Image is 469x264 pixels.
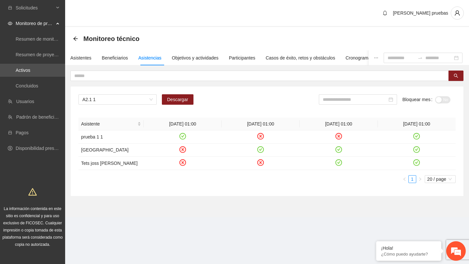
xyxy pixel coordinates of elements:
[73,36,78,42] div: Back
[102,54,128,61] div: Beneficiarios
[16,17,54,30] span: Monitoreo de proyectos
[16,52,85,57] a: Resumen de proyectos aprobados
[179,133,186,139] span: check-circle
[16,130,29,135] a: Pagos
[416,175,424,183] li: Next Page
[454,73,458,79] span: search
[335,146,342,153] span: check-circle
[16,114,64,120] a: Padrón de beneficiarios
[451,10,463,16] span: user
[451,7,464,20] button: user
[346,54,371,61] div: Cronograma
[401,175,408,183] button: left
[408,175,416,183] li: 1
[78,130,144,144] td: prueba 1 1
[427,176,453,183] span: 20 / page
[257,133,264,139] span: close-circle
[257,146,264,153] span: check-circle
[413,146,420,153] span: check-circle
[416,175,424,183] button: right
[257,159,264,166] span: close-circle
[16,146,71,151] a: Disponibilidad presupuestal
[78,157,144,170] td: Tets joss [PERSON_NAME]
[418,55,423,60] span: swap-right
[435,96,450,103] button: Bloquear mes
[16,99,34,104] a: Usuarios
[393,10,448,16] span: [PERSON_NAME] pruebas
[144,118,222,130] th: [DATE] 01:00
[70,54,92,61] div: Asistentes
[409,176,416,183] a: 1
[78,144,144,157] td: [GEOGRAPHIC_DATA]
[381,252,436,257] p: ¿Cómo puedo ayudarte?
[73,36,78,41] span: arrow-left
[380,10,390,16] span: bell
[448,71,463,81] button: search
[335,159,342,166] span: check-circle
[413,159,420,166] span: check-circle
[402,94,435,105] label: Bloquear mes
[3,178,124,200] textarea: Escriba su mensaje y pulse “Intro”
[380,8,390,18] button: bell
[81,120,136,127] span: Asistente
[381,245,436,251] div: ¡Hola!
[38,87,90,152] span: Estamos en línea.
[222,118,300,130] th: [DATE] 01:00
[138,54,162,61] div: Asistencias
[16,83,38,88] a: Concluidos
[179,159,186,166] span: close-circle
[107,3,122,19] div: Minimizar ventana de chat en vivo
[34,33,109,42] div: Chatee con nosotros ahora
[418,177,422,181] span: right
[16,68,30,73] a: Activos
[8,6,12,10] span: inbox
[300,118,378,130] th: [DATE] 01:00
[403,177,406,181] span: left
[8,21,12,26] span: eye
[16,36,63,42] a: Resumen de monitoreo
[229,54,255,61] div: Participantes
[335,133,342,139] span: close-circle
[28,188,37,196] span: warning
[266,54,335,61] div: Casos de éxito, retos y obstáculos
[369,50,384,65] button: ellipsis
[3,206,63,247] span: La información contenida en este sitio es confidencial y para uso exclusivo de FICOSEC. Cualquier...
[425,175,456,183] div: Page Size
[374,56,378,60] span: ellipsis
[378,118,456,130] th: [DATE] 01:00
[16,1,54,14] span: Solicitudes
[82,95,153,104] span: A2.1 1
[78,118,144,130] th: Asistente
[83,33,139,44] span: Monitoreo técnico
[172,54,219,61] div: Objetivos y actividades
[443,96,448,103] span: No
[413,133,420,139] span: check-circle
[401,175,408,183] li: Previous Page
[162,94,193,105] button: Descargar
[179,146,186,153] span: close-circle
[167,96,188,103] span: Descargar
[418,55,423,60] span: to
